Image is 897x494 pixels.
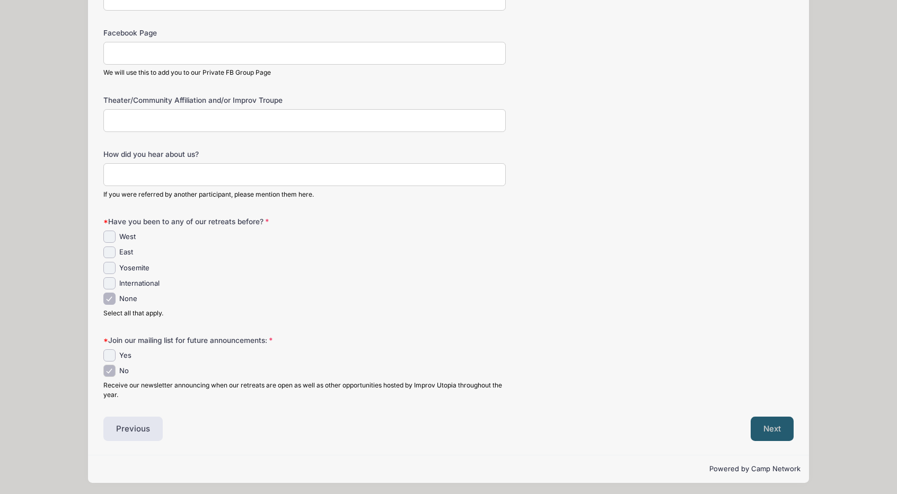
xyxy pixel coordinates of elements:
[103,216,333,227] label: Have you been to any of our retreats before?
[103,381,506,400] div: Receive our newsletter announcing when our retreats are open as well as other opportunities hoste...
[119,263,149,274] label: Yosemite
[103,149,333,160] label: How did you hear about us?
[103,95,333,105] label: Theater/Community Affiliation and/or Improv Troupe
[103,28,333,38] label: Facebook Page
[751,417,794,441] button: Next
[96,464,801,474] p: Powered by Camp Network
[103,417,163,441] button: Previous
[119,278,160,289] label: International
[119,232,136,242] label: West
[119,366,129,376] label: No
[103,68,506,77] div: We will use this to add you to our Private FB Group Page
[103,190,506,199] div: If you were referred by another participant, please mention them here.
[103,335,333,346] label: Join our mailing list for future announcements:
[119,350,131,361] label: Yes
[103,308,506,318] div: Select all that apply.
[119,294,137,304] label: None
[119,247,133,258] label: East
